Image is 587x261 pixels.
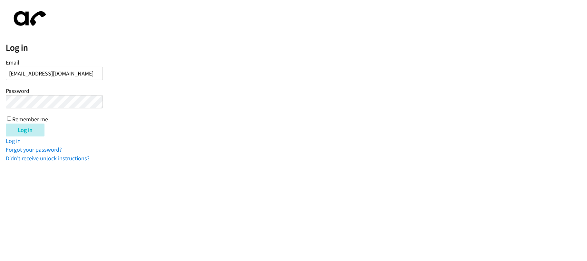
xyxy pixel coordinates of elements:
[6,155,90,162] a: Didn't receive unlock instructions?
[6,59,19,66] label: Email
[6,146,62,153] a: Forgot your password?
[6,137,21,145] a: Log in
[6,124,44,136] input: Log in
[6,42,587,53] h2: Log in
[6,87,29,95] label: Password
[12,115,48,123] label: Remember me
[6,6,51,31] img: aphone-8a226864a2ddd6a5e75d1ebefc011f4aa8f32683c2d82f3fb0802fe031f96514.svg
